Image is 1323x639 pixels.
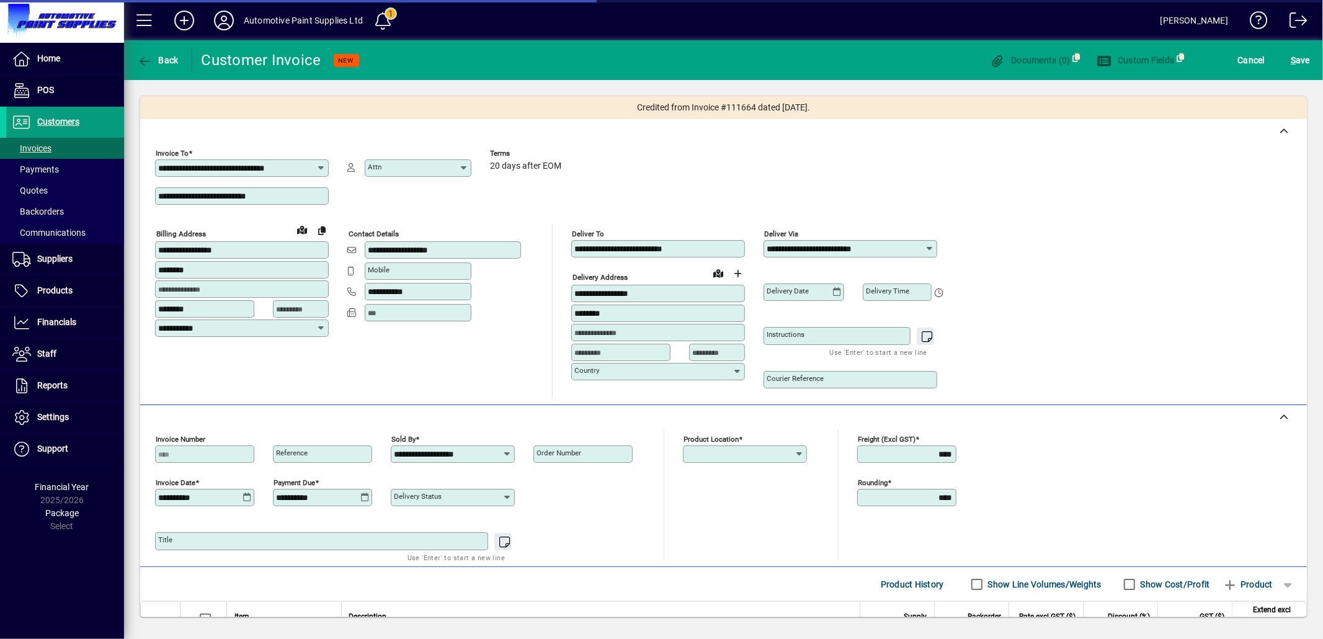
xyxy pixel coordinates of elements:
[866,287,909,295] mat-label: Delivery time
[37,317,76,327] span: Financials
[987,49,1074,71] button: Documents (0)
[572,230,604,238] mat-label: Deliver To
[202,50,321,70] div: Customer Invoice
[12,143,51,153] span: Invoices
[767,330,804,339] mat-label: Instructions
[876,573,949,596] button: Product History
[767,374,824,383] mat-label: Courier Reference
[6,402,124,433] a: Settings
[37,285,73,295] span: Products
[684,435,739,444] mat-label: Product location
[35,482,89,492] span: Financial Year
[6,370,124,401] a: Reports
[881,574,944,594] span: Product History
[904,610,927,623] span: Supply
[537,449,581,457] mat-label: Order number
[37,53,60,63] span: Home
[637,101,810,114] span: Credited from Invoice #111664 dated [DATE].
[339,56,354,65] span: NEW
[276,449,308,457] mat-label: Reference
[1097,55,1175,65] span: Custom Fields
[368,163,381,171] mat-label: Attn
[767,287,809,295] mat-label: Delivery date
[6,75,124,106] a: POS
[6,180,124,201] a: Quotes
[6,244,124,275] a: Suppliers
[1291,50,1310,70] span: ave
[1019,610,1076,623] span: Rate excl GST ($)
[1160,11,1228,30] div: [PERSON_NAME]
[349,610,387,623] span: Description
[764,230,798,238] mat-label: Deliver via
[37,85,54,95] span: POS
[1200,610,1224,623] span: GST ($)
[156,149,189,158] mat-label: Invoice To
[6,201,124,222] a: Backorders
[6,275,124,306] a: Products
[234,610,249,623] span: Item
[968,610,1001,623] span: Backorder
[1241,2,1268,43] a: Knowledge Base
[312,220,332,240] button: Copy to Delivery address
[1138,578,1210,591] label: Show Cost/Profit
[37,254,73,264] span: Suppliers
[37,412,69,422] span: Settings
[158,535,172,544] mat-label: Title
[368,266,390,274] mat-label: Mobile
[37,117,79,127] span: Customers
[1108,610,1150,623] span: Discount (%)
[1216,573,1279,596] button: Product
[1240,603,1291,630] span: Extend excl GST ($)
[12,207,64,217] span: Backorders
[137,55,179,65] span: Back
[12,228,86,238] span: Communications
[156,435,205,444] mat-label: Invoice number
[156,478,195,487] mat-label: Invoice date
[6,307,124,338] a: Financials
[1238,50,1265,70] span: Cancel
[728,264,748,284] button: Choose address
[244,11,363,30] div: Automotive Paint Supplies Ltd
[45,508,79,518] span: Package
[134,49,182,71] button: Back
[1291,55,1296,65] span: S
[6,339,124,370] a: Staff
[490,150,564,158] span: Terms
[274,478,315,487] mat-label: Payment due
[858,435,915,444] mat-label: Freight (excl GST)
[6,434,124,465] a: Support
[37,380,68,390] span: Reports
[830,345,927,359] mat-hint: Use 'Enter' to start a new line
[12,164,59,174] span: Payments
[164,9,204,32] button: Add
[990,55,1071,65] span: Documents (0)
[1094,49,1178,71] button: Custom Fields
[37,444,68,454] span: Support
[858,478,888,487] mat-label: Rounding
[1280,2,1307,43] a: Logout
[490,161,561,171] span: 20 days after EOM
[394,492,442,501] mat-label: Delivery status
[986,578,1102,591] label: Show Line Volumes/Weights
[12,185,48,195] span: Quotes
[6,159,124,180] a: Payments
[1223,574,1273,594] span: Product
[1288,49,1313,71] button: Save
[408,550,505,565] mat-hint: Use 'Enter' to start a new line
[204,9,244,32] button: Profile
[6,222,124,243] a: Communications
[6,43,124,74] a: Home
[708,263,728,283] a: View on map
[292,220,312,239] a: View on map
[1235,49,1268,71] button: Cancel
[574,366,599,375] mat-label: Country
[391,435,416,444] mat-label: Sold by
[124,49,192,71] app-page-header-button: Back
[37,349,56,359] span: Staff
[6,138,124,159] a: Invoices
